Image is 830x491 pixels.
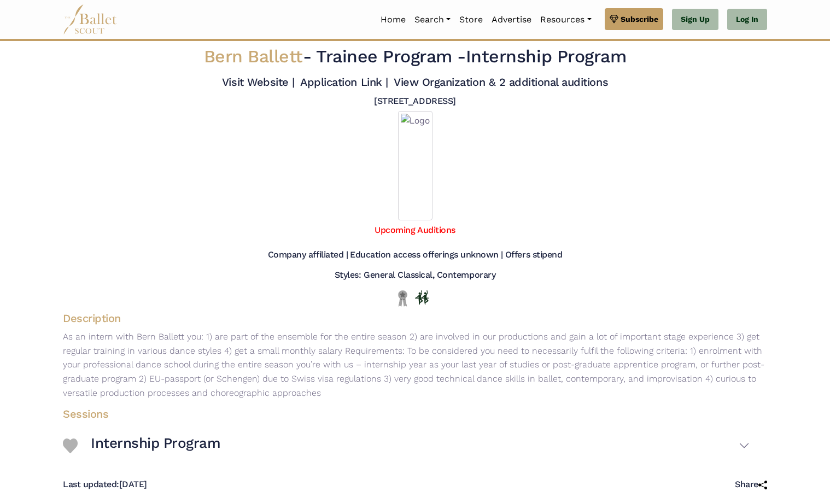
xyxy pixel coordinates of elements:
h5: [DATE] [63,479,147,490]
h5: [STREET_ADDRESS] [374,96,455,107]
span: Trainee Program - [316,46,466,67]
a: Log In [727,9,767,31]
h5: Styles: General Classical, Contemporary [335,270,495,281]
a: Visit Website | [222,75,295,89]
a: Upcoming Auditions [375,225,455,235]
img: Logo [398,111,432,220]
h5: Education access offerings unknown | [350,249,503,261]
h5: Share [735,479,767,490]
a: Search [410,8,455,31]
img: Heart [63,439,78,453]
h4: Sessions [54,407,758,421]
a: Resources [536,8,595,31]
a: Application Link | [300,75,388,89]
h4: Description [54,311,776,325]
h3: Internship Program [91,434,220,453]
a: Home [376,8,410,31]
p: As an intern with Bern Ballett you: 1) are part of the ensemble for the entire season 2) are invo... [54,330,776,400]
h5: Company affiliated | [268,249,348,261]
a: Sign Up [672,9,718,31]
img: Local [396,290,410,307]
a: Store [455,8,487,31]
a: View Organization & 2 additional auditions [394,75,608,89]
span: Bern Ballett [204,46,303,67]
a: Advertise [487,8,536,31]
img: gem.svg [610,13,618,25]
span: Last updated: [63,479,119,489]
h2: - Internship Program [123,45,707,68]
h5: Offers stipend [505,249,562,261]
button: Internship Program [91,430,750,461]
a: Subscribe [605,8,663,30]
span: Subscribe [621,13,658,25]
img: In Person [415,290,429,305]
